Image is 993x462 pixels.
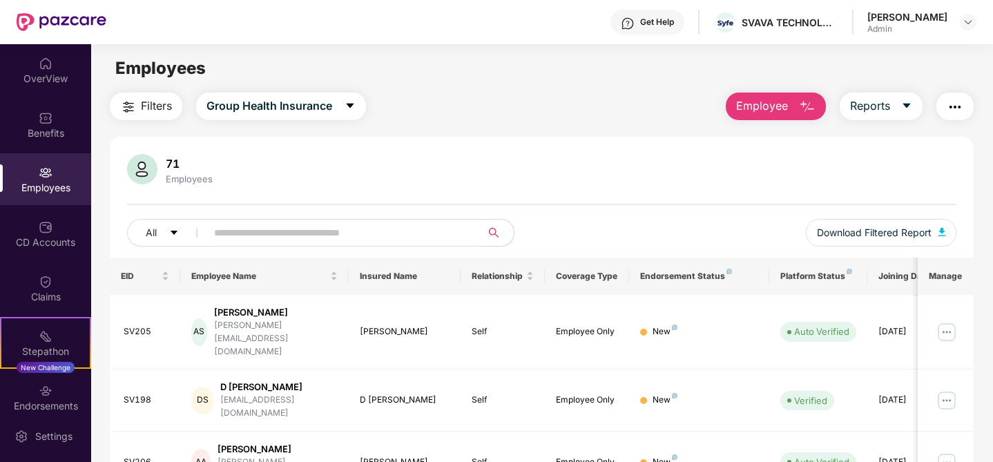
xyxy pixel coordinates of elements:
[936,389,958,412] img: manageButton
[653,394,677,407] div: New
[672,325,677,330] img: svg+xml;base64,PHN2ZyB4bWxucz0iaHR0cDovL3d3dy53My5vcmcvMjAwMC9zdmciIHdpZHRoPSI4IiBoZWlnaHQ9IjgiIH...
[901,100,912,113] span: caret-down
[640,271,758,282] div: Endorsement Status
[640,17,674,28] div: Get Help
[878,394,941,407] div: [DATE]
[121,271,159,282] span: EID
[472,394,534,407] div: Self
[218,443,338,456] div: [PERSON_NAME]
[214,306,337,319] div: [PERSON_NAME]
[867,23,947,35] div: Admin
[220,381,337,394] div: D [PERSON_NAME]
[214,319,337,358] div: [PERSON_NAME][EMAIL_ADDRESS][DOMAIN_NAME]
[867,258,952,295] th: Joining Date
[39,111,52,125] img: svg+xml;base64,PHN2ZyBpZD0iQmVuZWZpdHMiIHhtbG5zPSJodHRwOi8vd3d3LnczLm9yZy8yMDAwL3N2ZyIgd2lkdGg9Ij...
[191,318,207,346] div: AS
[110,93,182,120] button: Filters
[360,394,450,407] div: D [PERSON_NAME]
[191,271,327,282] span: Employee Name
[556,394,618,407] div: Employee Only
[124,325,169,338] div: SV205
[17,362,75,373] div: New Challenge
[115,58,206,78] span: Employees
[878,325,941,338] div: [DATE]
[653,325,677,338] div: New
[39,166,52,180] img: svg+xml;base64,PHN2ZyBpZD0iRW1wbG95ZWVzIiB4bWxucz0iaHR0cDovL3d3dy53My5vcmcvMjAwMC9zdmciIHdpZHRoPS...
[726,93,826,120] button: Employee
[472,325,534,338] div: Self
[191,387,214,414] div: DS
[742,16,838,29] div: SVAVA TECHNOLOGIES INDIA PRIVATE LIMITED
[146,225,157,240] span: All
[360,325,450,338] div: [PERSON_NAME]
[180,258,349,295] th: Employee Name
[169,228,179,239] span: caret-down
[672,393,677,398] img: svg+xml;base64,PHN2ZyB4bWxucz0iaHR0cDovL3d3dy53My5vcmcvMjAwMC9zdmciIHdpZHRoPSI4IiBoZWlnaHQ9IjgiIH...
[15,430,28,443] img: svg+xml;base64,PHN2ZyBpZD0iU2V0dGluZy0yMHgyMCIgeG1sbnM9Imh0dHA6Ly93d3cudzMub3JnLzIwMDAvc3ZnIiB3aW...
[672,454,677,460] img: svg+xml;base64,PHN2ZyB4bWxucz0iaHR0cDovL3d3dy53My5vcmcvMjAwMC9zdmciIHdpZHRoPSI4IiBoZWlnaHQ9IjgiIH...
[124,394,169,407] div: SV198
[938,228,945,236] img: svg+xml;base64,PHN2ZyB4bWxucz0iaHR0cDovL3d3dy53My5vcmcvMjAwMC9zdmciIHhtbG5zOnhsaW5rPSJodHRwOi8vd3...
[556,325,618,338] div: Employee Only
[840,93,923,120] button: Reportscaret-down
[480,227,507,238] span: search
[715,19,735,28] img: download.png
[1,345,90,358] div: Stepathon
[461,258,545,295] th: Relationship
[780,271,856,282] div: Platform Status
[120,99,137,115] img: svg+xml;base64,PHN2ZyB4bWxucz0iaHR0cDovL3d3dy53My5vcmcvMjAwMC9zdmciIHdpZHRoPSIyNCIgaGVpZ2h0PSIyNC...
[39,57,52,70] img: svg+xml;base64,PHN2ZyBpZD0iSG9tZSIgeG1sbnM9Imh0dHA6Ly93d3cudzMub3JnLzIwMDAvc3ZnIiB3aWR0aD0iMjAiIG...
[936,321,958,343] img: manageButton
[621,17,635,30] img: svg+xml;base64,PHN2ZyBpZD0iSGVscC0zMngzMiIgeG1sbnM9Imh0dHA6Ly93d3cudzMub3JnLzIwMDAvc3ZnIiB3aWR0aD...
[806,219,956,247] button: Download Filtered Report
[39,384,52,398] img: svg+xml;base64,PHN2ZyBpZD0iRW5kb3JzZW1lbnRzIiB4bWxucz0iaHR0cDovL3d3dy53My5vcmcvMjAwMC9zdmciIHdpZH...
[794,394,827,407] div: Verified
[472,271,523,282] span: Relationship
[850,97,890,115] span: Reports
[31,430,77,443] div: Settings
[867,10,947,23] div: [PERSON_NAME]
[947,99,963,115] img: svg+xml;base64,PHN2ZyB4bWxucz0iaHR0cDovL3d3dy53My5vcmcvMjAwMC9zdmciIHdpZHRoPSIyNCIgaGVpZ2h0PSIyNC...
[39,275,52,289] img: svg+xml;base64,PHN2ZyBpZD0iQ2xhaW0iIHhtbG5zPSJodHRwOi8vd3d3LnczLm9yZy8yMDAwL3N2ZyIgd2lkdGg9IjIwIi...
[736,97,788,115] span: Employee
[17,13,106,31] img: New Pazcare Logo
[799,99,816,115] img: svg+xml;base64,PHN2ZyB4bWxucz0iaHR0cDovL3d3dy53My5vcmcvMjAwMC9zdmciIHhtbG5zOnhsaW5rPSJodHRwOi8vd3...
[545,258,629,295] th: Coverage Type
[349,258,461,295] th: Insured Name
[726,269,732,274] img: svg+xml;base64,PHN2ZyB4bWxucz0iaHR0cDovL3d3dy53My5vcmcvMjAwMC9zdmciIHdpZHRoPSI4IiBoZWlnaHQ9IjgiIH...
[196,93,366,120] button: Group Health Insurancecaret-down
[847,269,852,274] img: svg+xml;base64,PHN2ZyB4bWxucz0iaHR0cDovL3d3dy53My5vcmcvMjAwMC9zdmciIHdpZHRoPSI4IiBoZWlnaHQ9IjgiIH...
[163,173,215,184] div: Employees
[220,394,337,420] div: [EMAIL_ADDRESS][DOMAIN_NAME]
[163,157,215,171] div: 71
[480,219,514,247] button: search
[817,225,932,240] span: Download Filtered Report
[206,97,332,115] span: Group Health Insurance
[39,220,52,234] img: svg+xml;base64,PHN2ZyBpZD0iQ0RfQWNjb3VudHMiIGRhdGEtbmFtZT0iQ0QgQWNjb3VudHMiIHhtbG5zPSJodHRwOi8vd3...
[918,258,974,295] th: Manage
[127,219,211,247] button: Allcaret-down
[39,329,52,343] img: svg+xml;base64,PHN2ZyB4bWxucz0iaHR0cDovL3d3dy53My5vcmcvMjAwMC9zdmciIHdpZHRoPSIyMSIgaGVpZ2h0PSIyMC...
[963,17,974,28] img: svg+xml;base64,PHN2ZyBpZD0iRHJvcGRvd24tMzJ4MzIiIHhtbG5zPSJodHRwOi8vd3d3LnczLm9yZy8yMDAwL3N2ZyIgd2...
[127,154,157,184] img: svg+xml;base64,PHN2ZyB4bWxucz0iaHR0cDovL3d3dy53My5vcmcvMjAwMC9zdmciIHhtbG5zOnhsaW5rPSJodHRwOi8vd3...
[345,100,356,113] span: caret-down
[141,97,172,115] span: Filters
[110,258,180,295] th: EID
[794,325,849,338] div: Auto Verified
